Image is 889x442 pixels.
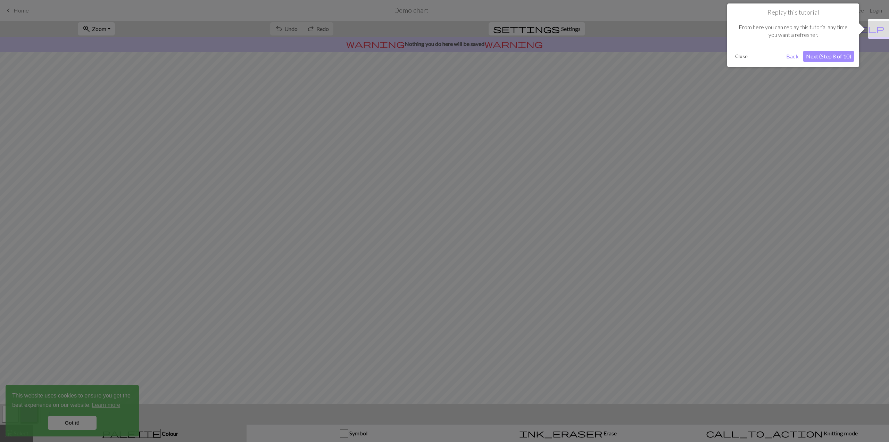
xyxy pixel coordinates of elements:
[803,51,854,62] button: Next (Step 8 of 10)
[727,3,859,67] div: Replay this tutorial
[732,51,750,62] button: Close
[732,16,854,46] div: From here you can replay this tutorial any time you want a refresher.
[732,9,854,16] h1: Replay this tutorial
[783,51,801,62] button: Back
